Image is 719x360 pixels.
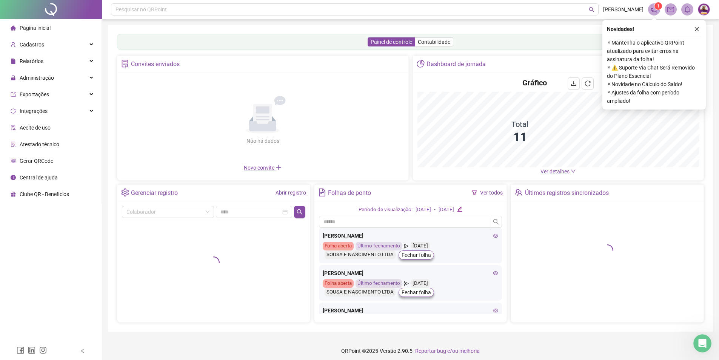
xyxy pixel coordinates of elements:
[402,251,431,259] span: Fechar folha
[694,26,699,32] span: close
[20,191,69,197] span: Clube QR - Beneficios
[11,25,16,31] span: home
[493,270,498,276] span: eye
[607,63,701,80] span: ⚬ ⚠️ Suporte Via Chat Será Removido do Plano Essencial
[11,75,16,80] span: lock
[589,7,594,12] span: search
[11,92,16,97] span: export
[206,255,221,270] span: loading
[585,80,591,87] span: reload
[276,164,282,170] span: plus
[11,108,16,114] span: sync
[415,348,480,354] span: Reportar bug e/ou melhoria
[472,190,477,195] span: filter
[131,58,180,71] div: Convites enviados
[20,158,53,164] span: Gerar QRCode
[11,42,16,47] span: user-add
[540,168,576,175] a: Ver detalhes down
[17,346,24,354] span: facebook
[11,59,16,64] span: file
[276,190,306,196] a: Abrir registro
[607,25,634,33] span: Novidades !
[20,108,48,114] span: Integrações
[325,250,396,259] div: SOUSA E NASCIMENTO LTDA
[20,25,51,31] span: Página inicial
[11,125,16,130] span: audit
[20,58,43,64] span: Relatórios
[600,243,614,258] span: loading
[20,175,58,181] span: Central de ajuda
[323,242,354,250] div: Folha aberta
[426,58,486,71] div: Dashboard de jornada
[297,209,303,215] span: search
[28,346,35,354] span: linkedin
[356,242,402,250] div: Último fechamento
[328,187,371,199] div: Folhas de ponto
[11,175,16,180] span: info-circle
[607,88,701,105] span: ⚬ Ajustes da folha com período ampliado!
[121,188,129,196] span: setting
[323,269,499,277] div: [PERSON_NAME]
[480,190,503,196] a: Ver todos
[20,125,51,131] span: Aceite de uso
[525,187,609,199] div: Últimos registros sincronizados
[80,348,85,354] span: left
[493,233,498,238] span: eye
[323,279,354,288] div: Folha aberta
[651,6,657,13] span: notification
[698,4,710,15] img: 52992
[439,206,454,214] div: [DATE]
[131,187,178,199] div: Gerenciar registro
[11,192,16,197] span: gift
[515,188,523,196] span: team
[359,206,413,214] div: Período de visualização:
[434,206,436,214] div: -
[399,250,434,260] button: Fechar folha
[607,80,701,88] span: ⚬ Novidade no Cálculo do Saldo!
[693,334,711,352] iframe: Intercom live chat
[607,39,701,63] span: ⚬ Mantenha o aplicativo QRPoint atualizado para evitar erros na assinatura da folha!
[20,91,49,97] span: Exportações
[522,77,547,88] h4: Gráfico
[371,39,412,45] span: Painel de controle
[39,346,47,354] span: instagram
[603,5,644,14] span: [PERSON_NAME]
[399,288,434,297] button: Fechar folha
[457,207,462,212] span: edit
[571,168,576,174] span: down
[411,242,430,250] div: [DATE]
[417,60,425,68] span: pie-chart
[411,279,430,288] div: [DATE]
[228,137,297,145] div: Não há dados
[418,39,450,45] span: Contabilidade
[121,60,129,68] span: solution
[654,2,662,10] sup: 1
[404,242,409,250] span: send
[20,75,54,81] span: Administração
[402,288,431,297] span: Fechar folha
[404,279,409,288] span: send
[20,141,59,147] span: Atestado técnico
[493,219,499,225] span: search
[416,206,431,214] div: [DATE]
[323,232,499,240] div: [PERSON_NAME]
[540,168,570,175] span: Ver detalhes
[684,6,691,13] span: bell
[325,288,396,297] div: SOUSA E NASCIMENTO LTDA
[571,80,577,87] span: download
[356,279,402,288] div: Último fechamento
[244,165,282,171] span: Novo convite
[318,188,326,196] span: file-text
[323,306,499,315] div: [PERSON_NAME]
[20,42,44,48] span: Cadastros
[380,348,396,354] span: Versão
[667,6,674,13] span: mail
[657,3,660,9] span: 1
[493,308,498,313] span: eye
[11,158,16,164] span: qrcode
[11,142,16,147] span: solution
